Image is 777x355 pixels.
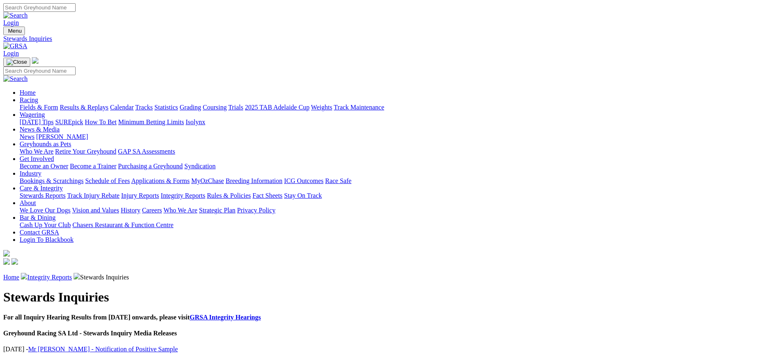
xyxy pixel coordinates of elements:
[3,3,76,12] input: Search
[186,118,205,125] a: Isolynx
[36,133,88,140] a: [PERSON_NAME]
[20,177,774,185] div: Industry
[325,177,351,184] a: Race Safe
[20,221,774,229] div: Bar & Dining
[161,192,205,199] a: Integrity Reports
[284,177,323,184] a: ICG Outcomes
[20,133,774,141] div: News & Media
[226,177,282,184] a: Breeding Information
[70,163,116,170] a: Become a Trainer
[27,274,72,281] a: Integrity Reports
[20,155,54,162] a: Get Involved
[110,104,134,111] a: Calendar
[20,89,36,96] a: Home
[72,207,119,214] a: Vision and Values
[203,104,227,111] a: Coursing
[121,192,159,199] a: Injury Reports
[334,104,384,111] a: Track Maintenance
[21,273,27,279] img: chevron-right.svg
[20,199,36,206] a: About
[85,118,117,125] a: How To Bet
[3,330,774,337] h4: Greyhound Racing SA Ltd - Stewards Inquiry Media Releases
[135,104,153,111] a: Tracks
[20,207,70,214] a: We Love Our Dogs
[3,274,19,281] a: Home
[20,207,774,214] div: About
[184,163,215,170] a: Syndication
[3,12,28,19] img: Search
[20,229,59,236] a: Contact GRSA
[20,192,774,199] div: Care & Integrity
[20,126,60,133] a: News & Media
[72,221,173,228] a: Chasers Restaurant & Function Centre
[20,133,34,140] a: News
[245,104,309,111] a: 2025 TAB Adelaide Cup
[85,177,130,184] a: Schedule of Fees
[20,104,774,111] div: Racing
[3,250,10,257] img: logo-grsa-white.png
[3,258,10,265] img: facebook.svg
[60,104,108,111] a: Results & Replays
[55,148,116,155] a: Retire Your Greyhound
[20,185,63,192] a: Care & Integrity
[311,104,332,111] a: Weights
[20,148,774,155] div: Greyhounds as Pets
[3,346,774,353] p: [DATE] -
[28,346,178,353] a: Mr [PERSON_NAME] - Notification of Positive Sample
[20,111,45,118] a: Wagering
[3,27,25,35] button: Toggle navigation
[74,273,80,279] img: chevron-right.svg
[20,192,65,199] a: Stewards Reports
[199,207,235,214] a: Strategic Plan
[20,163,774,170] div: Get Involved
[3,19,19,26] a: Login
[20,104,58,111] a: Fields & Form
[191,177,224,184] a: MyOzChase
[142,207,162,214] a: Careers
[3,58,30,67] button: Toggle navigation
[3,273,774,281] p: Stewards Inquiries
[118,118,184,125] a: Minimum Betting Limits
[20,170,41,177] a: Industry
[3,35,774,42] a: Stewards Inquiries
[8,28,22,34] span: Menu
[20,148,54,155] a: Who We Are
[11,258,18,265] img: twitter.svg
[228,104,243,111] a: Trials
[237,207,275,214] a: Privacy Policy
[20,141,71,147] a: Greyhounds as Pets
[20,118,54,125] a: [DATE] Tips
[3,50,19,57] a: Login
[207,192,251,199] a: Rules & Policies
[284,192,322,199] a: Stay On Track
[155,104,178,111] a: Statistics
[20,214,56,221] a: Bar & Dining
[3,67,76,75] input: Search
[20,96,38,103] a: Racing
[3,314,261,321] b: For all Inquiry Hearing Results from [DATE] onwards, please visit
[7,59,27,65] img: Close
[121,207,140,214] a: History
[32,57,38,64] img: logo-grsa-white.png
[3,290,774,305] h1: Stewards Inquiries
[67,192,119,199] a: Track Injury Rebate
[20,163,68,170] a: Become an Owner
[55,118,83,125] a: SUREpick
[3,75,28,83] img: Search
[118,163,183,170] a: Purchasing a Greyhound
[20,177,83,184] a: Bookings & Scratchings
[253,192,282,199] a: Fact Sheets
[20,236,74,243] a: Login To Blackbook
[190,314,261,321] a: GRSA Integrity Hearings
[118,148,175,155] a: GAP SA Assessments
[131,177,190,184] a: Applications & Forms
[180,104,201,111] a: Grading
[163,207,197,214] a: Who We Are
[20,118,774,126] div: Wagering
[3,42,27,50] img: GRSA
[20,221,71,228] a: Cash Up Your Club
